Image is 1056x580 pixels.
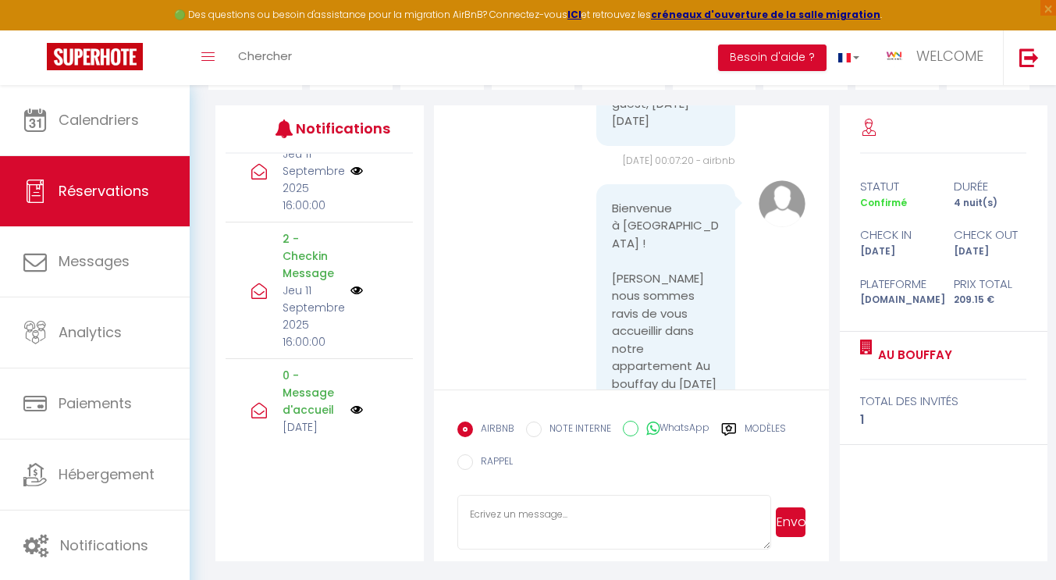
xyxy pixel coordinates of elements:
img: Super Booking [47,43,143,70]
span: [DATE] 00:07:20 - airbnb [623,154,735,167]
p: [DATE] 00:11:27 [283,418,340,453]
a: créneaux d'ouverture de la salle migration [651,8,880,21]
div: [DOMAIN_NAME] [850,293,944,308]
label: RAPPEL [473,454,513,471]
label: Modèles [745,422,786,441]
div: Prix total [944,275,1037,294]
div: check in [850,226,944,244]
label: NOTE INTERNE [542,422,611,439]
span: Réservations [59,181,149,201]
div: durée [944,177,1037,196]
a: ... WELCOME [871,30,1003,85]
img: logout [1019,48,1039,67]
h3: Notifications [296,111,374,146]
p: 2 - Checkin Message [283,230,340,282]
img: NO IMAGE [350,165,363,177]
p: Jeu 11 Septembre 2025 16:00:00 [283,282,340,350]
p: 0 - Message d'accueil [283,367,340,418]
button: Ouvrir le widget de chat LiveChat [12,6,59,53]
img: NO IMAGE [350,284,363,297]
span: Calendriers [59,110,139,130]
div: 209.15 € [944,293,1037,308]
div: Plateforme [850,275,944,294]
span: Hébergement [59,464,155,484]
a: Chercher [226,30,304,85]
button: Envoyer [776,507,805,537]
button: Besoin d'aide ? [718,44,827,71]
label: AIRBNB [473,422,514,439]
div: [DATE] [850,244,944,259]
div: 4 nuit(s) [944,196,1037,211]
span: Analytics [59,322,122,342]
img: ... [883,44,906,68]
img: avatar.png [759,180,805,227]
p: Jeu 11 Septembre 2025 16:00:00 [283,145,340,214]
span: Paiements [59,393,132,413]
div: 1 [860,411,1026,429]
div: total des invités [860,392,1026,411]
div: [DATE] [944,244,1037,259]
span: WELCOME [916,46,983,66]
a: ICI [567,8,581,21]
a: Au bouffay [873,346,952,365]
label: WhatsApp [638,421,709,438]
div: check out [944,226,1037,244]
span: Chercher [238,48,292,64]
span: Confirmé [860,196,907,209]
span: Notifications [60,536,148,555]
div: statut [850,177,944,196]
img: NO IMAGE [350,404,363,416]
span: Messages [59,251,130,271]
